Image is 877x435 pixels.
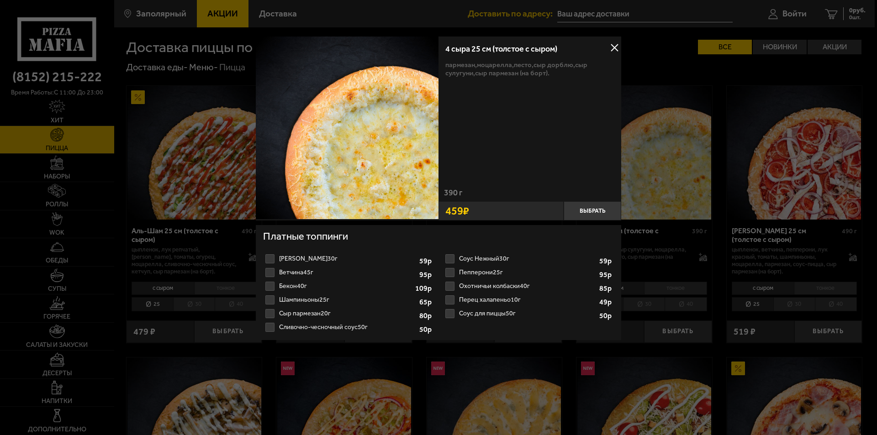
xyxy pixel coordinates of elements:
strong: 50 р [599,312,614,320]
strong: 85 р [599,285,614,292]
label: Шампиньоны 25г [263,293,434,307]
label: Ветчина 45г [263,266,434,279]
li: Пепперони [443,266,614,279]
strong: 59 р [599,257,614,265]
li: Бекон [263,279,434,293]
button: Выбрать [564,201,621,220]
p: пармезан, моцарелла, песто, сыр дорблю, сыр сулугуни, сыр пармезан (на борт). [445,61,614,77]
div: 390 г [438,189,621,201]
h4: Платные топпинги [263,230,614,246]
label: Пепперони 25г [443,266,614,279]
label: Соус для пиццы 50г [443,307,614,320]
strong: 95 р [419,271,434,278]
label: Бекон 40г [263,279,434,293]
li: Сливочно-чесночный соус [263,320,434,334]
li: Ветчина [263,266,434,279]
label: Сливочно-чесночный соус 50г [263,320,434,334]
span: 459 ₽ [445,205,469,216]
label: Охотничьи колбаски 40г [443,279,614,293]
strong: 109 р [415,285,434,292]
strong: 65 р [419,299,434,306]
strong: 50 р [419,326,434,333]
li: Перец халапеньо [443,293,614,307]
label: [PERSON_NAME] 30г [263,252,434,266]
strong: 95 р [599,271,614,278]
li: Соус для пиццы [443,307,614,320]
label: Перец халапеньо 10г [443,293,614,307]
li: Сыр пармезан [263,307,434,320]
label: Сыр пармезан 20г [263,307,434,320]
strong: 59 р [419,257,434,265]
li: Соус Деликатес [263,252,434,266]
img: 4 сыра 25 см (толстое с сыром) [256,37,438,219]
li: Охотничьи колбаски [443,279,614,293]
li: Шампиньоны [263,293,434,307]
strong: 80 р [419,312,434,320]
label: Соус Нежный 30г [443,252,614,266]
h3: 4 сыра 25 см (толстое с сыром) [445,45,614,53]
li: Соус Нежный [443,252,614,266]
strong: 49 р [599,299,614,306]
